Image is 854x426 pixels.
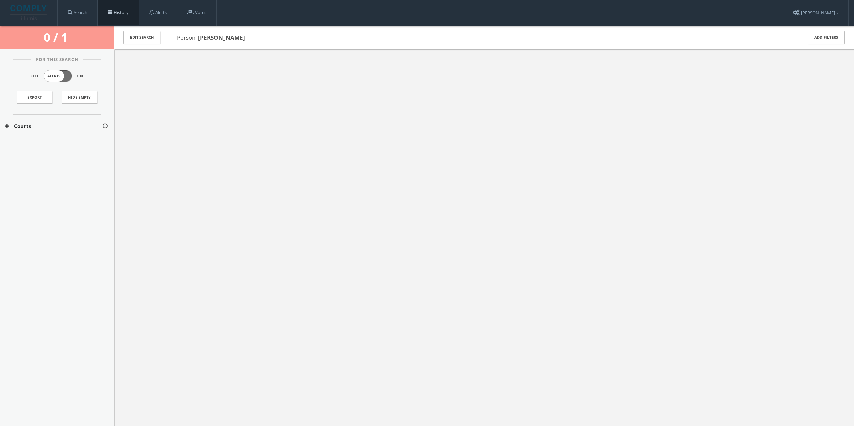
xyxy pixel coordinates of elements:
span: Off [31,73,39,79]
span: For This Search [31,56,83,63]
span: 0 / 1 [44,29,70,45]
span: Person [177,34,245,41]
b: [PERSON_NAME] [198,34,245,41]
button: Hide Empty [62,91,97,104]
button: Edit Search [123,31,160,44]
button: Add Filters [808,31,845,44]
button: Courts [5,122,102,130]
a: Export [17,91,52,104]
span: On [77,73,83,79]
img: illumis [10,5,48,20]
